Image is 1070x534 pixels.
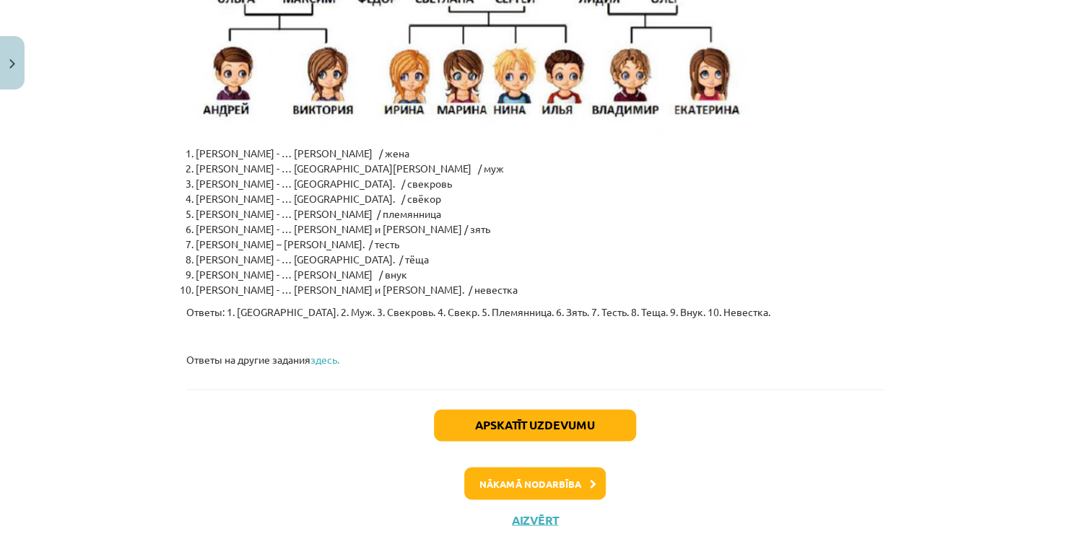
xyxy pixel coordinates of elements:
li: [PERSON_NAME] - … [GEOGRAPHIC_DATA]. / свекровь [196,176,884,191]
li: [PERSON_NAME] - … [PERSON_NAME] и [PERSON_NAME] / зять [196,222,884,237]
li: [PERSON_NAME] - … [GEOGRAPHIC_DATA]. / свёкор [196,191,884,206]
li: [PERSON_NAME] - … [GEOGRAPHIC_DATA]. / тёща [196,252,884,267]
li: [PERSON_NAME] – [PERSON_NAME]. / тесть [196,237,884,252]
li: [PERSON_NAME] - … [PERSON_NAME] / племянница [196,206,884,222]
li: [PERSON_NAME] - … [PERSON_NAME] / внук [196,267,884,282]
button: Nākamā nodarbība [464,467,606,500]
img: icon-close-lesson-0947bae3869378f0d4975bcd49f059093ad1ed9edebbc8119c70593378902aed.svg [9,59,15,69]
p: Ответы на другие задания [186,352,884,367]
button: Aizvērt [508,512,562,527]
button: Apskatīt uzdevumu [434,409,636,441]
li: [PERSON_NAME] - … [PERSON_NAME] / жена [196,146,884,161]
li: [PERSON_NAME] - … [GEOGRAPHIC_DATA][PERSON_NAME] / муж [196,161,884,176]
li: [PERSON_NAME] - … [PERSON_NAME] и [PERSON_NAME]. / невестка [196,282,884,297]
a: здесь. [310,353,339,366]
p: Ответы: 1. [GEOGRAPHIC_DATA]. 2. Муж. 3. Свекровь. 4. Свекр. 5. Племянница. 6. Зять. 7. Тесть. 8.... [186,305,884,320]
